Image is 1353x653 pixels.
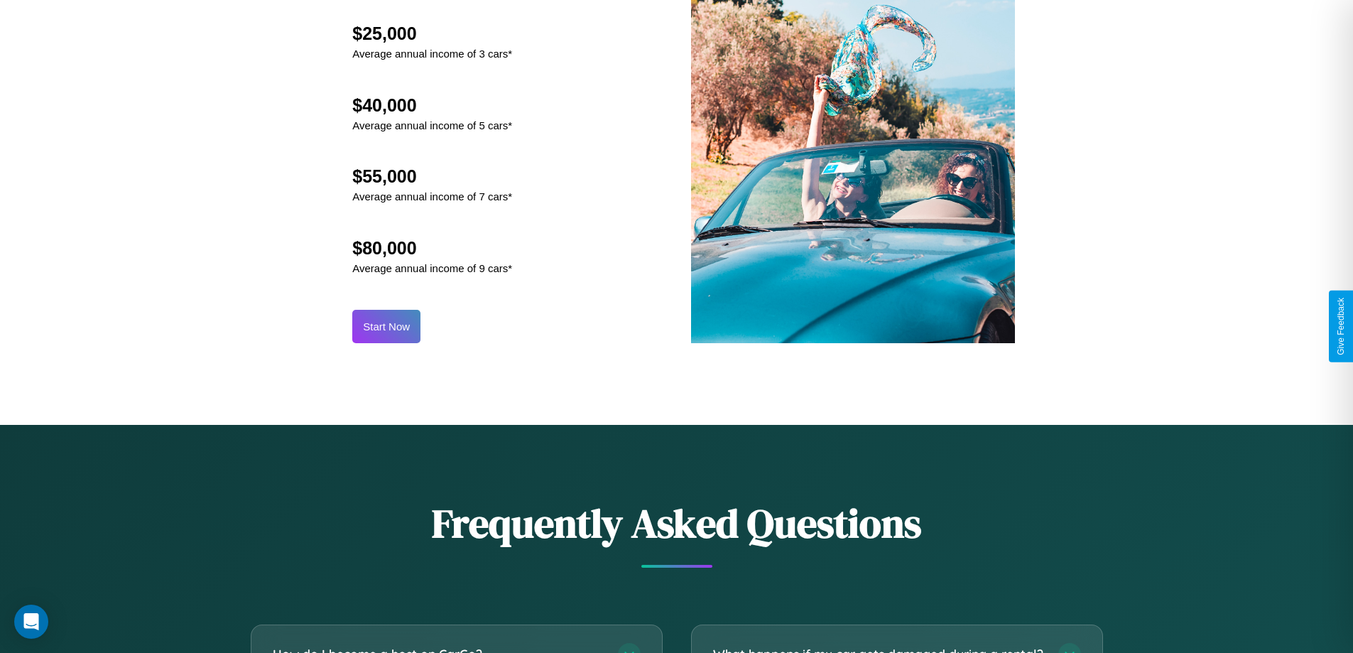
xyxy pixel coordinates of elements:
[14,605,48,639] div: Open Intercom Messenger
[352,95,512,116] h2: $40,000
[352,44,512,63] p: Average annual income of 3 cars*
[352,23,512,44] h2: $25,000
[352,187,512,206] p: Average annual income of 7 cars*
[352,310,420,343] button: Start Now
[352,238,512,259] h2: $80,000
[352,166,512,187] h2: $55,000
[352,259,512,278] p: Average annual income of 9 cars*
[1336,298,1346,355] div: Give Feedback
[352,116,512,135] p: Average annual income of 5 cars*
[251,496,1103,551] h2: Frequently Asked Questions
